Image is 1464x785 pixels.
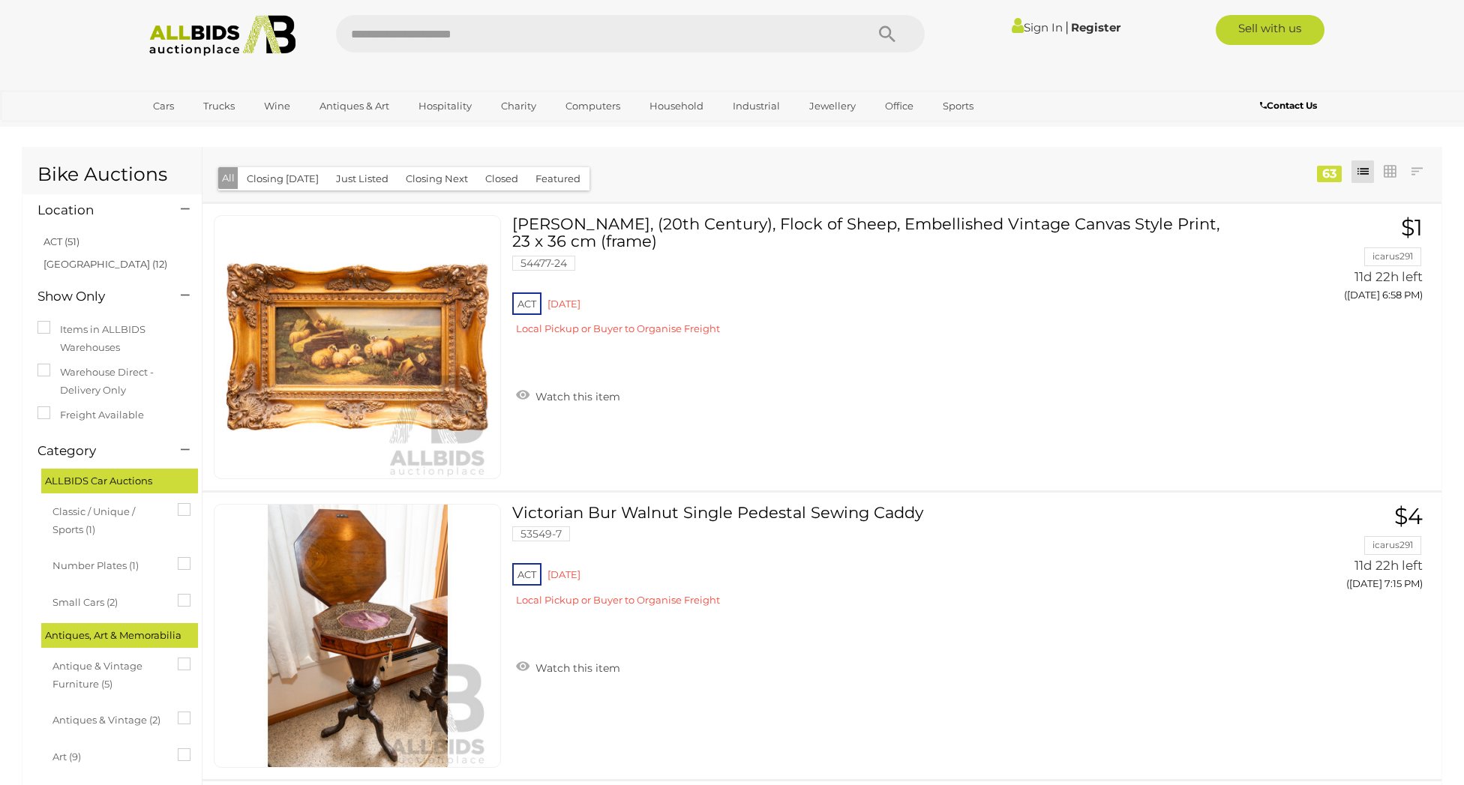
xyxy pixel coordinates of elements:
button: Featured [526,167,589,190]
a: Household [640,94,713,118]
a: Office [875,94,923,118]
a: Contact Us [1260,97,1321,114]
a: Watch this item [512,384,624,406]
div: Antiques, Art & Memorabilia [41,623,198,648]
span: Antique & Vintage Furniture (5) [52,654,165,693]
img: 54477-24a.jpg [226,216,489,478]
a: [GEOGRAPHIC_DATA] (12) [43,258,167,270]
span: Classic / Unique / Sports (1) [52,499,165,538]
h4: Show Only [37,289,158,304]
a: Wine [254,94,300,118]
span: Watch this item [532,661,620,675]
span: Art (9) [52,745,165,766]
a: Sports [933,94,983,118]
a: Trucks [193,94,244,118]
div: ALLBIDS Car Auctions [41,469,198,493]
a: [GEOGRAPHIC_DATA] [143,118,269,143]
a: Computers [556,94,630,118]
span: Number Plates (1) [52,553,165,574]
h4: Category [37,444,158,458]
span: Watch this item [532,390,620,403]
span: Small Cars (2) [52,590,165,611]
h4: Location [37,203,158,217]
a: ACT (51) [43,235,79,247]
button: Closing [DATE] [238,167,328,190]
span: $1 [1401,214,1423,241]
a: Sign In [1012,20,1063,34]
a: Cars [143,94,184,118]
label: Items in ALLBIDS Warehouses [37,321,187,356]
a: Hospitality [409,94,481,118]
a: Sell with us [1216,15,1324,45]
span: | [1065,19,1069,35]
a: [PERSON_NAME], (20th Century), Flock of Sheep, Embellished Vintage Canvas Style Print, 23 x 36 cm... [523,215,1224,346]
span: Antiques & Vintage (2) [52,708,165,729]
a: $1 icarus291 11d 22h left ([DATE] 6:58 PM) [1246,215,1426,309]
button: Closing Next [397,167,477,190]
img: Allbids.com.au [141,15,304,56]
a: $4 icarus291 11d 22h left ([DATE] 7:15 PM) [1246,504,1426,598]
b: Contact Us [1260,100,1317,111]
label: Freight Available [37,406,144,424]
a: Watch this item [512,655,624,678]
button: All [218,167,238,189]
a: Charity [491,94,546,118]
a: Antiques & Art [310,94,399,118]
button: Closed [476,167,527,190]
div: 63 [1317,166,1342,182]
a: Jewellery [799,94,865,118]
a: Register [1071,20,1120,34]
img: 53549-7a.jpg [226,505,489,767]
span: $4 [1394,502,1423,530]
a: Industrial [723,94,790,118]
h1: Bike Auctions [37,164,187,185]
button: Search [850,15,925,52]
a: Victorian Bur Walnut Single Pedestal Sewing Caddy 53549-7 ACT [DATE] Local Pickup or Buyer to Org... [523,504,1224,618]
label: Warehouse Direct - Delivery Only [37,364,187,399]
button: Just Listed [327,167,397,190]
